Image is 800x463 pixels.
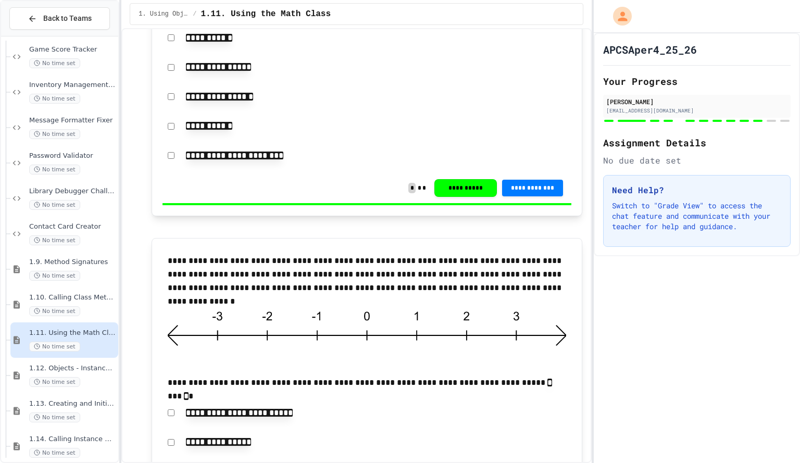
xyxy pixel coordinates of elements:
span: / [193,10,196,18]
div: [EMAIL_ADDRESS][DOMAIN_NAME] [606,107,787,115]
span: No time set [29,412,80,422]
span: Contact Card Creator [29,222,116,231]
span: No time set [29,342,80,352]
h2: Your Progress [603,74,791,89]
span: No time set [29,58,80,68]
button: Back to Teams [9,7,110,30]
span: 1. Using Objects and Methods [139,10,189,18]
span: 1.11. Using the Math Class [201,8,331,20]
span: Library Debugger Challenge [29,187,116,196]
span: No time set [29,200,80,210]
span: Password Validator [29,152,116,160]
span: No time set [29,306,80,316]
p: Switch to "Grade View" to access the chat feature and communicate with your teacher for help and ... [612,201,782,232]
span: No time set [29,271,80,281]
span: 1.12. Objects - Instances of Classes [29,364,116,373]
span: No time set [29,235,80,245]
div: No due date set [603,154,791,167]
h3: Need Help? [612,184,782,196]
span: No time set [29,377,80,387]
span: Game Score Tracker [29,45,116,54]
span: No time set [29,448,80,458]
span: 1.13. Creating and Initializing Objects: Constructors [29,399,116,408]
span: 1.9. Method Signatures [29,258,116,267]
h2: Assignment Details [603,135,791,150]
span: 1.11. Using the Math Class [29,329,116,337]
div: [PERSON_NAME] [606,97,787,106]
h1: APCSAper4_25_26 [603,42,697,57]
span: 1.10. Calling Class Methods [29,293,116,302]
span: No time set [29,165,80,174]
span: Back to Teams [43,13,92,24]
span: Message Formatter Fixer [29,116,116,125]
span: No time set [29,129,80,139]
div: My Account [602,4,634,28]
span: No time set [29,94,80,104]
span: Inventory Management System [29,81,116,90]
span: 1.14. Calling Instance Methods [29,435,116,444]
